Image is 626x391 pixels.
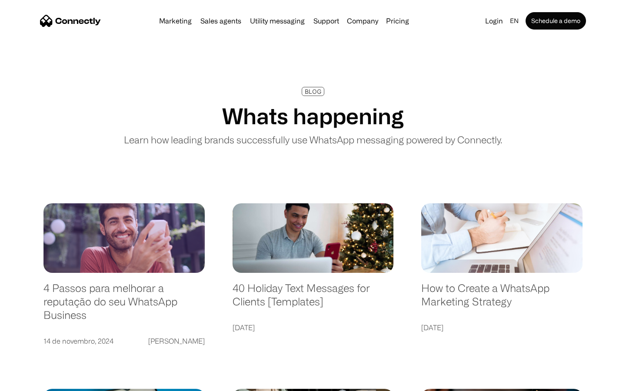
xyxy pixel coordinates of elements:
div: en [510,15,519,27]
aside: Language selected: English [9,376,52,388]
h1: Whats happening [222,103,404,129]
a: Utility messaging [246,17,308,24]
div: Company [347,15,378,27]
a: Login [482,15,506,27]
a: How to Create a WhatsApp Marketing Strategy [421,282,583,317]
a: Support [310,17,343,24]
ul: Language list [17,376,52,388]
a: Pricing [383,17,413,24]
div: BLOG [305,88,321,95]
a: Sales agents [197,17,245,24]
div: [DATE] [233,321,255,334]
a: Schedule a demo [526,12,586,30]
a: 4 Passos para melhorar a reputação do seu WhatsApp Business [43,282,205,330]
div: [PERSON_NAME] [148,335,205,347]
a: 40 Holiday Text Messages for Clients [Templates] [233,282,394,317]
p: Learn how leading brands successfully use WhatsApp messaging powered by Connectly. [124,133,502,147]
a: Marketing [156,17,195,24]
div: [DATE] [421,321,443,334]
div: 14 de novembro, 2024 [43,335,113,347]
